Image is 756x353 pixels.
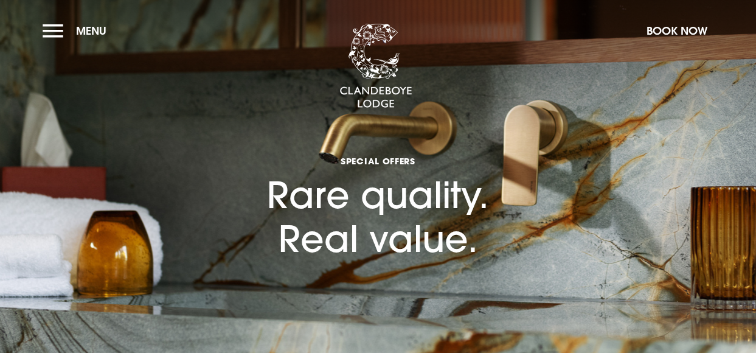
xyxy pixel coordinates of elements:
span: Special Offers [267,155,489,167]
h1: Rare quality. Real value. [267,111,489,260]
button: Book Now [640,18,713,44]
button: Menu [43,18,113,44]
img: Clandeboye Lodge [339,24,412,109]
span: Menu [76,24,106,38]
